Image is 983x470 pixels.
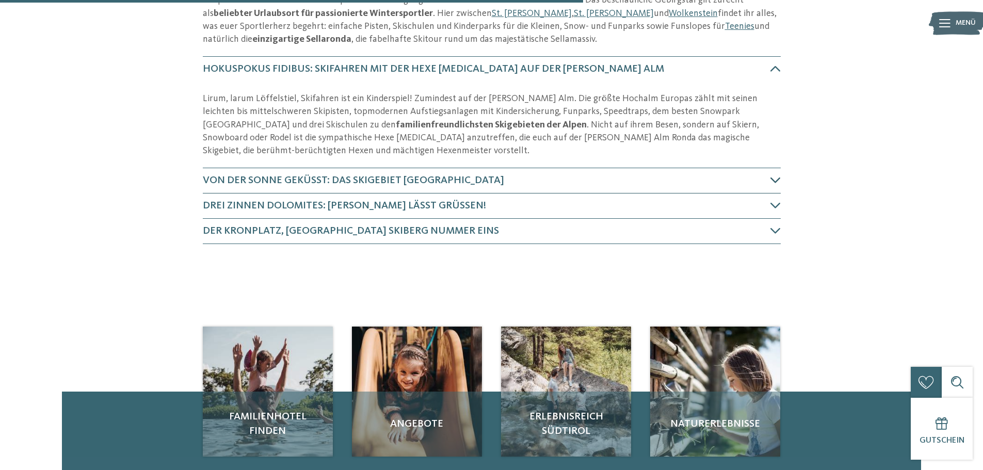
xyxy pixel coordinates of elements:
a: Skiurlaub in den Dolomiten mitten im UNESCO Welterbe Naturerlebnisse [650,327,780,457]
span: Gutschein [920,436,964,445]
span: Hokuspokus Fidibus: Skifahren mit der Hexe [MEDICAL_DATA] auf der [PERSON_NAME] Alm [203,64,664,74]
strong: einzigartige Sellaronda [252,35,351,44]
a: Skiurlaub in den Dolomiten mitten im UNESCO Welterbe Familienhotel finden [203,327,333,457]
span: Erlebnisreich Südtirol [511,410,621,439]
strong: familienfreundlichsten Skigebieten der Alpen [396,120,587,129]
p: Lirum, larum Löffelstiel, Skifahren ist ein Kinderspiel! Zumindest auf der [PERSON_NAME] Alm. Die... [203,92,781,157]
a: Skiurlaub in den Dolomiten mitten im UNESCO Welterbe Angebote [352,327,482,457]
a: Teenies [725,22,754,31]
a: Wolkenstein [669,9,718,18]
strong: beliebter Urlaubsort für passionierte Wintersportler [214,9,433,18]
a: Skiurlaub in den Dolomiten mitten im UNESCO Welterbe Erlebnisreich Südtirol [501,327,631,457]
span: Von der Sonne geküsst: das Skigebiet [GEOGRAPHIC_DATA] [203,175,504,186]
span: Familienhotel finden [213,410,323,439]
span: Drei Zinnen Dolomites: [PERSON_NAME] lässt grüßen! [203,201,486,211]
span: Angebote [362,417,472,431]
img: Skiurlaub in den Dolomiten mitten im UNESCO Welterbe [501,327,631,457]
img: Skiurlaub in den Dolomiten mitten im UNESCO Welterbe [203,327,333,457]
span: Der Kronplatz, [GEOGRAPHIC_DATA] Skiberg Nummer eins [203,226,499,236]
img: Skiurlaub in den Dolomiten mitten im UNESCO Welterbe [352,327,482,457]
img: Skiurlaub in den Dolomiten mitten im UNESCO Welterbe [650,327,780,457]
a: Gutschein [911,398,973,460]
a: St. [PERSON_NAME] [492,9,572,18]
span: Naturerlebnisse [660,417,770,431]
a: St. [PERSON_NAME] [574,9,654,18]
